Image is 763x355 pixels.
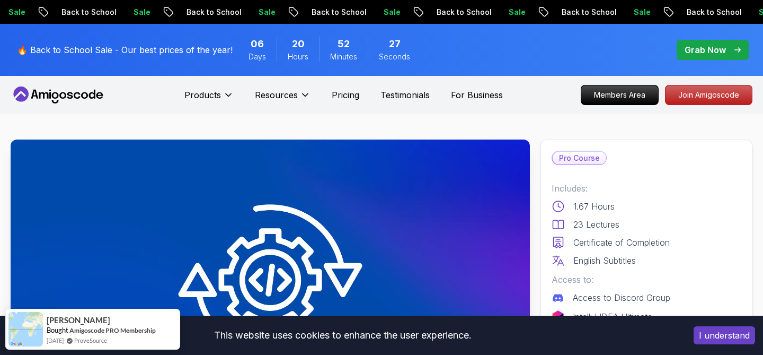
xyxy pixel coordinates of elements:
[8,324,678,347] div: This website uses cookies to enhance the user experience.
[573,310,652,323] p: IntelliJ IDEA Ultimate
[553,152,606,164] p: Pro Course
[51,7,123,18] p: Back to School
[373,7,407,18] p: Sale
[623,7,657,18] p: Sale
[184,89,234,110] button: Products
[552,182,741,195] p: Includes:
[251,37,264,51] span: 6 Days
[184,89,221,101] p: Products
[288,51,308,62] span: Hours
[694,326,755,344] button: Accept cookies
[552,310,564,323] img: jetbrains logo
[8,312,43,347] img: provesource social proof notification image
[47,336,64,345] span: [DATE]
[176,7,248,18] p: Back to School
[380,89,430,101] a: Testimonials
[255,89,298,101] p: Resources
[330,51,357,62] span: Minutes
[552,273,741,286] p: Access to:
[498,7,532,18] p: Sale
[573,218,619,231] p: 23 Lectures
[332,89,359,101] a: Pricing
[47,326,68,334] span: Bought
[426,7,498,18] p: Back to School
[248,7,282,18] p: Sale
[551,7,623,18] p: Back to School
[379,51,410,62] span: Seconds
[123,7,157,18] p: Sale
[685,44,726,56] p: Grab Now
[74,336,107,345] a: ProveSource
[301,7,373,18] p: Back to School
[255,89,310,110] button: Resources
[338,37,350,51] span: 52 Minutes
[676,7,748,18] p: Back to School
[389,37,401,51] span: 27 Seconds
[581,85,658,105] p: Members Area
[665,85,752,105] a: Join Amigoscode
[69,326,156,334] a: Amigoscode PRO Membership
[573,200,615,213] p: 1.67 Hours
[573,254,636,267] p: English Subtitles
[249,51,266,62] span: Days
[573,291,670,304] p: Access to Discord Group
[573,236,670,249] p: Certificate of Completion
[451,89,503,101] a: For Business
[666,85,752,105] p: Join Amigoscode
[47,316,110,325] span: [PERSON_NAME]
[292,37,305,51] span: 20 Hours
[17,44,233,56] p: 🔥 Back to School Sale - Our best prices of the year!
[581,85,659,105] a: Members Area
